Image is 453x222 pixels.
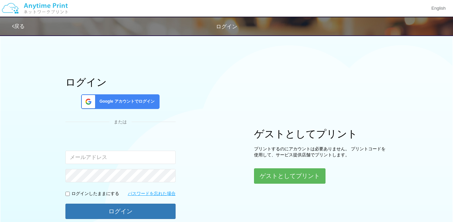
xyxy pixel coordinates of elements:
a: 戻る [12,23,25,29]
a: パスワードを忘れた場合 [128,191,176,197]
h1: ログイン [65,77,176,88]
button: ログイン [65,204,176,219]
button: ゲストとしてプリント [254,168,325,184]
p: プリントするのにアカウントは必要ありません。 プリントコードを使用して、サービス提供店舗でプリントします。 [254,146,388,158]
div: または [65,119,176,125]
span: ログイン [216,24,237,29]
h1: ゲストとしてプリント [254,128,388,139]
p: ログインしたままにする [71,191,119,197]
input: メールアドレス [65,151,176,164]
span: Google アカウントでログイン [97,99,155,104]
